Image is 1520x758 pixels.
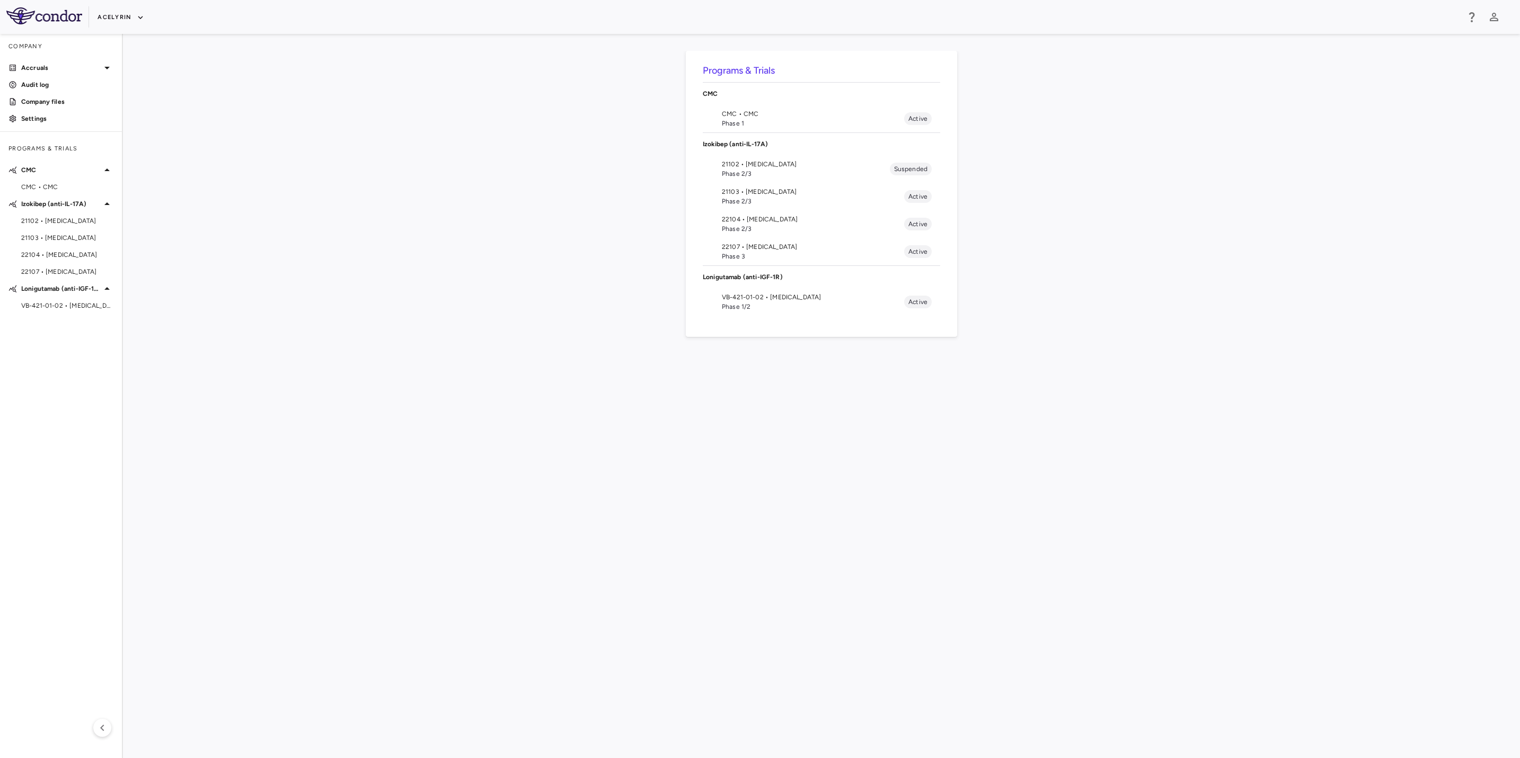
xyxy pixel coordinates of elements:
p: Accruals [21,63,101,73]
span: 21103 • [MEDICAL_DATA] [21,233,113,243]
span: Active [904,219,932,229]
span: Phase 3 [722,252,904,261]
div: Lonigutamab (anti-IGF-1R) [703,266,940,288]
span: Phase 1/2 [722,302,904,311]
div: Izokibep (anti-IL-17A) [703,133,940,155]
span: 21102 • [MEDICAL_DATA] [21,216,113,226]
span: Suspended [890,164,932,174]
span: Active [904,114,932,123]
img: logo-full-SnFGN8VE.png [6,7,82,24]
li: 21103 • [MEDICAL_DATA]Phase 2/3Active [703,183,940,210]
span: VB-421-01-02 • [MEDICAL_DATA] [21,301,113,310]
p: Izokibep (anti-IL-17A) [703,139,940,149]
div: CMC [703,83,940,105]
p: CMC [21,165,101,175]
span: Phase 2/3 [722,169,890,179]
p: Lonigutamab (anti-IGF-1R) [21,284,101,293]
p: Izokibep (anti-IL-17A) [21,199,101,209]
li: 22104 • [MEDICAL_DATA]Phase 2/3Active [703,210,940,238]
span: 21103 • [MEDICAL_DATA] [722,187,904,197]
p: Audit log [21,80,113,90]
span: CMC • CMC [21,182,113,192]
span: 22107 • [MEDICAL_DATA] [21,267,113,277]
span: Phase 2/3 [722,224,904,234]
li: CMC • CMCPhase 1Active [703,105,940,132]
span: Active [904,192,932,201]
li: 21102 • [MEDICAL_DATA]Phase 2/3Suspended [703,155,940,183]
span: CMC • CMC [722,109,904,119]
span: Active [904,297,932,307]
span: 22104 • [MEDICAL_DATA] [21,250,113,260]
span: 22107 • [MEDICAL_DATA] [722,242,904,252]
span: 21102 • [MEDICAL_DATA] [722,159,890,169]
p: CMC [703,89,940,99]
p: Lonigutamab (anti-IGF-1R) [703,272,940,282]
p: Company files [21,97,113,106]
span: Phase 1 [722,119,904,128]
p: Settings [21,114,113,123]
h6: Programs & Trials [703,64,940,78]
span: Active [904,247,932,256]
li: 22107 • [MEDICAL_DATA]Phase 3Active [703,238,940,265]
span: VB-421-01-02 • [MEDICAL_DATA] [722,292,904,302]
span: Phase 2/3 [722,197,904,206]
span: 22104 • [MEDICAL_DATA] [722,215,904,224]
button: Acelyrin [98,9,144,26]
li: VB-421-01-02 • [MEDICAL_DATA]Phase 1/2Active [703,288,940,316]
